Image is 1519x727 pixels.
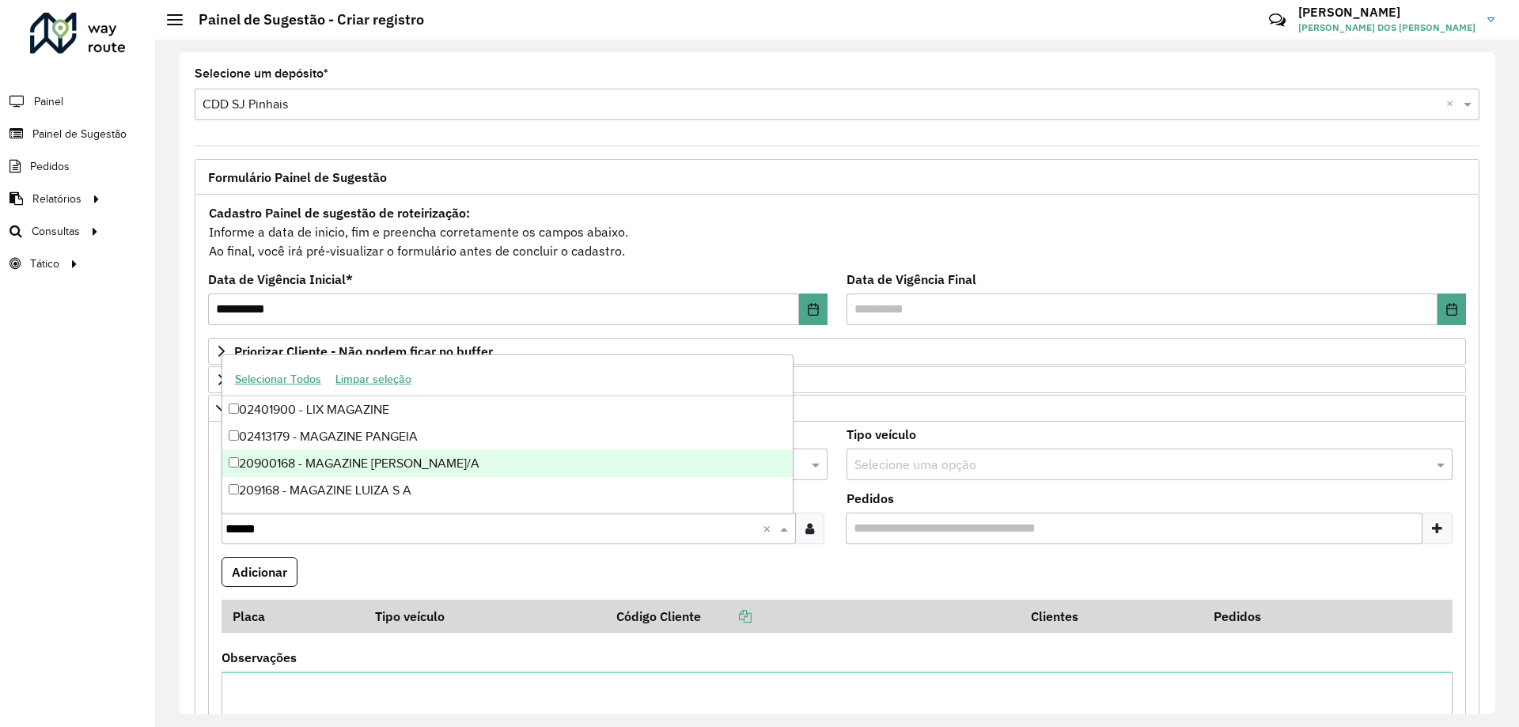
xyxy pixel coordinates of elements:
div: Informe a data de inicio, fim e preencha corretamente os campos abaixo. Ao final, você irá pré-vi... [208,203,1466,261]
label: Selecione um depósito [195,64,328,83]
label: Pedidos [847,489,894,508]
div: 209168 - MAGAZINE LUIZA S A [222,477,793,504]
ng-dropdown-panel: Options list [222,354,794,513]
label: Data de Vigência Final [847,270,976,289]
th: Código Cliente [605,600,1020,633]
a: Cliente para Recarga [208,395,1466,422]
label: Observações [222,648,297,667]
a: Preservar Cliente - Devem ficar no buffer, não roteirizar [208,366,1466,393]
button: Adicionar [222,557,297,587]
h2: Painel de Sugestão - Criar registro [183,11,424,28]
label: Tipo veículo [847,425,916,444]
button: Choose Date [799,293,828,325]
strong: Cadastro Painel de sugestão de roteirização: [209,205,470,221]
span: [PERSON_NAME] DOS [PERSON_NAME] [1298,21,1475,35]
span: Clear all [1446,95,1460,114]
span: Tático [30,256,59,272]
th: Clientes [1020,600,1203,633]
span: Consultas [32,223,80,240]
span: Clear all [763,519,776,538]
span: Painel [34,93,63,110]
span: Priorizar Cliente - Não podem ficar no buffer [234,345,493,358]
button: Selecionar Todos [228,367,328,392]
label: Data de Vigência Inicial [208,270,353,289]
button: Choose Date [1438,293,1466,325]
h3: [PERSON_NAME] [1298,5,1475,20]
a: Priorizar Cliente - Não podem ficar no buffer [208,338,1466,365]
div: 20900168 - MAGAZINE [PERSON_NAME]/A [222,450,793,477]
span: Pedidos [30,158,70,175]
th: Pedidos [1203,600,1385,633]
th: Tipo veículo [365,600,606,633]
span: Relatórios [32,191,81,207]
span: Formulário Painel de Sugestão [208,171,387,184]
th: Placa [222,600,365,633]
div: 02401900 - LIX MAGAZINE [222,396,793,423]
span: Painel de Sugestão [32,126,127,142]
button: Limpar seleção [328,367,419,392]
a: Contato Rápido [1260,3,1294,37]
a: Copiar [701,608,752,624]
div: 02413179 - MAGAZINE PANGEIA [222,423,793,450]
